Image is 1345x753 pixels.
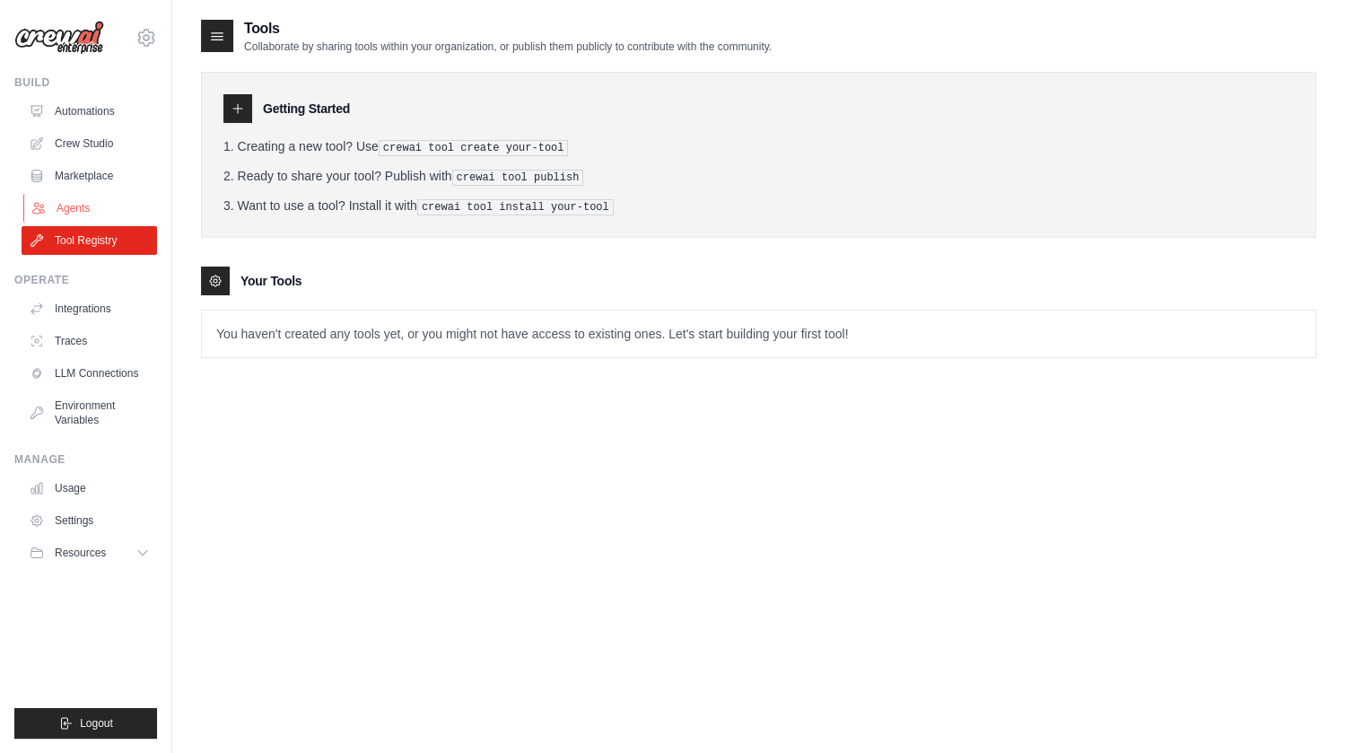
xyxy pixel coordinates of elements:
a: Agents [23,194,159,223]
a: Automations [22,97,157,126]
h3: Getting Started [263,100,350,118]
li: Creating a new tool? Use [223,137,1294,156]
a: Marketplace [22,162,157,190]
a: Environment Variables [22,391,157,434]
p: Collaborate by sharing tools within your organization, or publish them publicly to contribute wit... [244,39,772,54]
button: Resources [22,538,157,567]
a: Tool Registry [22,226,157,255]
a: LLM Connections [22,359,157,388]
pre: crewai tool install your-tool [417,199,614,215]
a: Usage [22,474,157,503]
h3: Your Tools [240,272,301,290]
div: Operate [14,273,157,287]
li: Ready to share your tool? Publish with [223,167,1294,186]
span: Resources [55,546,106,560]
a: Traces [22,327,157,355]
button: Logout [14,708,157,739]
a: Crew Studio [22,129,157,158]
a: Integrations [22,294,157,323]
span: Logout [80,716,113,731]
div: Build [14,75,157,90]
li: Want to use a tool? Install it with [223,197,1294,215]
pre: crewai tool create your-tool [379,140,569,156]
a: Settings [22,506,157,535]
div: Manage [14,452,157,467]
img: Logo [14,21,104,55]
pre: crewai tool publish [452,170,584,186]
p: You haven't created any tools yet, or you might not have access to existing ones. Let's start bui... [202,311,1315,357]
h2: Tools [244,18,772,39]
